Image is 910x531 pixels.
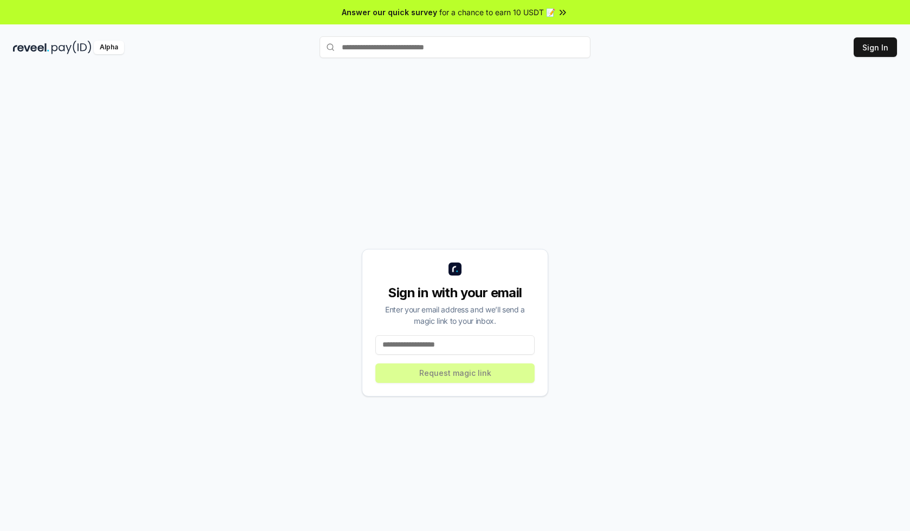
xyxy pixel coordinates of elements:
[13,41,49,54] img: reveel_dark
[448,263,461,276] img: logo_small
[342,7,437,18] span: Answer our quick survey
[375,284,535,302] div: Sign in with your email
[51,41,92,54] img: pay_id
[439,7,555,18] span: for a chance to earn 10 USDT 📝
[94,41,124,54] div: Alpha
[854,37,897,57] button: Sign In
[375,304,535,327] div: Enter your email address and we’ll send a magic link to your inbox.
